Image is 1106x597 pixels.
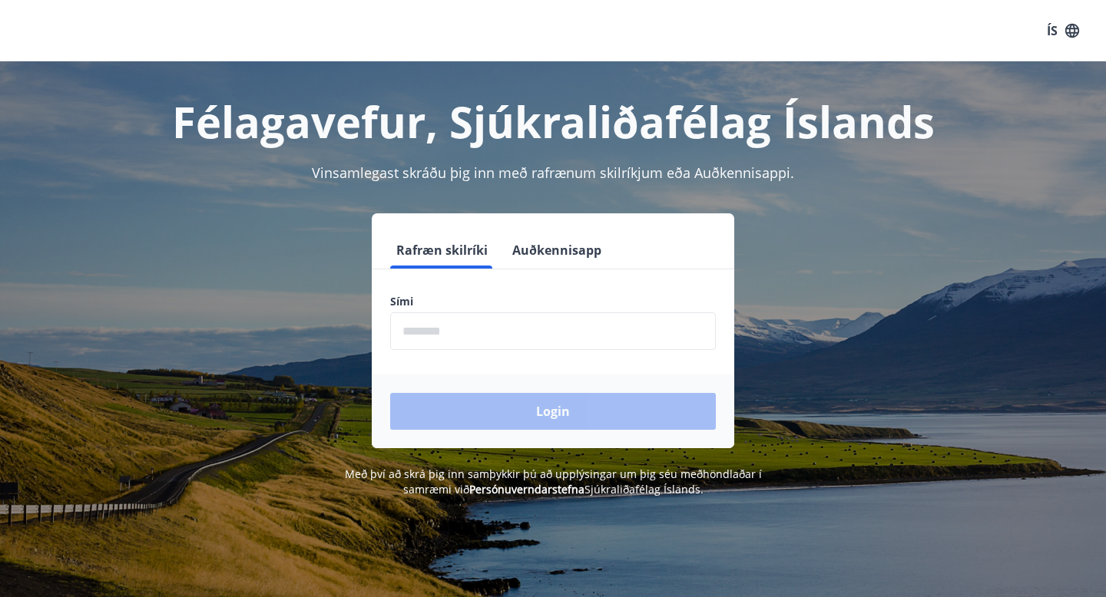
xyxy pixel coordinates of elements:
[345,467,762,496] span: Með því að skrá þig inn samþykkir þú að upplýsingar um þig séu meðhöndlaðar í samræmi við Sjúkral...
[1038,17,1088,45] button: ÍS
[506,232,608,269] button: Auðkennisapp
[18,92,1088,150] h1: Félagavefur, Sjúkraliðafélag Íslands
[312,163,794,182] span: Vinsamlegast skráðu þig inn með rafrænum skilríkjum eða Auðkennisappi.
[390,232,494,269] button: Rafræn skilríki
[469,482,584,496] a: Persónuverndarstefna
[390,294,716,309] label: Sími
